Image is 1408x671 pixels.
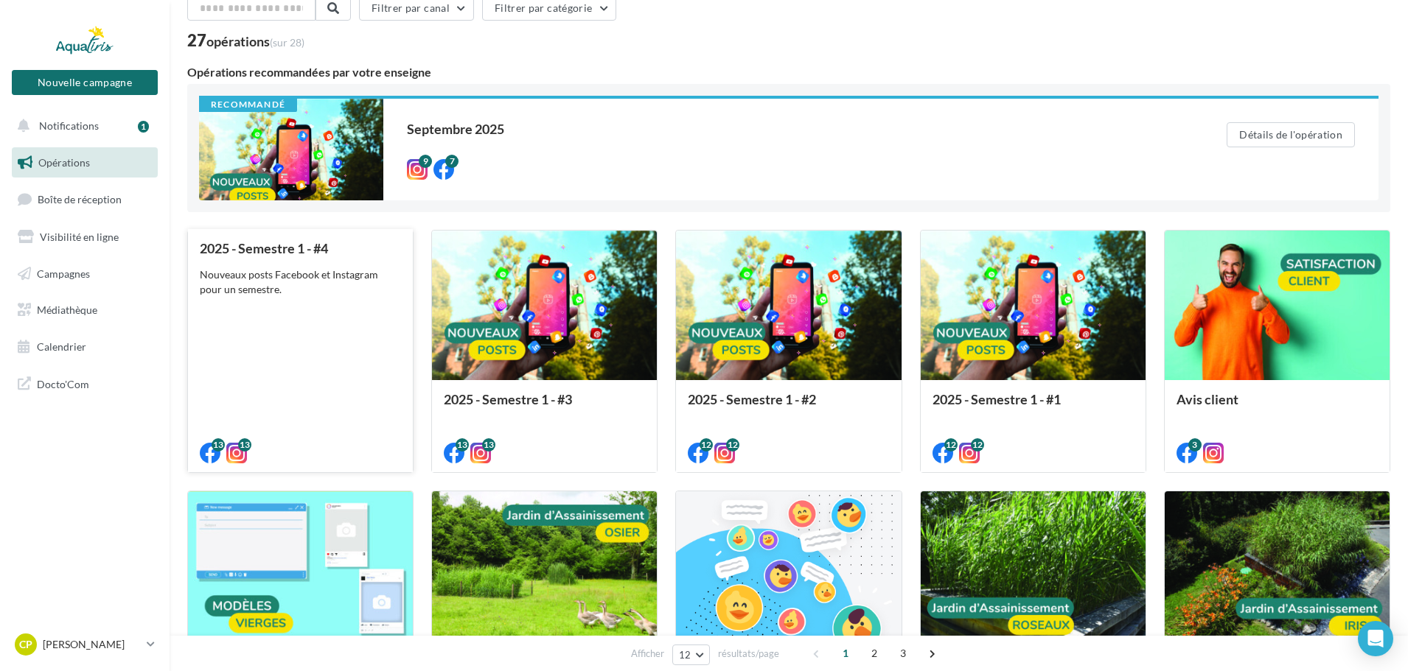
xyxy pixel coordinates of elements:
a: Médiathèque [9,295,161,326]
a: Calendrier [9,331,161,362]
div: 2025 - Semestre 1 - #1 [933,392,1134,421]
span: Opérations [38,156,90,169]
a: Visibilité en ligne [9,222,161,253]
div: 13 [456,438,469,452]
button: 12 [672,644,710,665]
div: 2025 - Semestre 1 - #2 [688,392,889,421]
span: Docto'Com [37,374,89,393]
div: 12 [700,438,713,452]
span: Campagnes [37,267,90,279]
span: Notifications [39,119,99,132]
div: 7 [445,155,459,168]
span: Boîte de réception [38,193,122,205]
button: Nouvelle campagne [12,70,158,95]
div: Open Intercom Messenger [1358,621,1393,656]
a: Campagnes [9,259,161,289]
span: 12 [679,649,691,661]
div: 2025 - Semestre 1 - #4 [200,241,401,256]
div: 13 [212,438,225,452]
div: Recommandé [199,99,297,112]
span: résultats/page [718,647,779,661]
div: 9 [419,155,432,168]
span: Visibilité en ligne [40,231,119,243]
div: 12 [971,438,984,452]
span: 3 [891,642,915,665]
span: 2 [862,642,886,665]
div: 13 [238,438,251,452]
div: Opérations recommandées par votre enseigne [187,66,1390,78]
div: 2025 - Semestre 1 - #3 [444,392,645,421]
div: Septembre 2025 [407,122,1168,136]
div: 27 [187,32,304,49]
div: 12 [944,438,958,452]
button: Détails de l'opération [1227,122,1355,147]
div: 1 [138,121,149,133]
div: opérations [206,35,304,48]
a: CP [PERSON_NAME] [12,630,158,658]
a: Boîte de réception [9,183,161,215]
p: [PERSON_NAME] [43,637,141,652]
span: (sur 28) [270,36,304,49]
div: 13 [482,438,495,452]
div: 3 [1188,438,1202,452]
div: 12 [726,438,739,452]
div: Avis client [1177,392,1378,421]
a: Opérations [9,147,161,178]
div: Nouveaux posts Facebook et Instagram pour un semestre. [200,267,401,297]
span: CP [19,637,32,652]
a: Docto'Com [9,368,161,399]
span: 1 [834,642,857,665]
button: Notifications 1 [9,110,155,141]
span: Afficher [631,647,664,661]
span: Médiathèque [37,303,97,316]
span: Calendrier [37,340,86,353]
